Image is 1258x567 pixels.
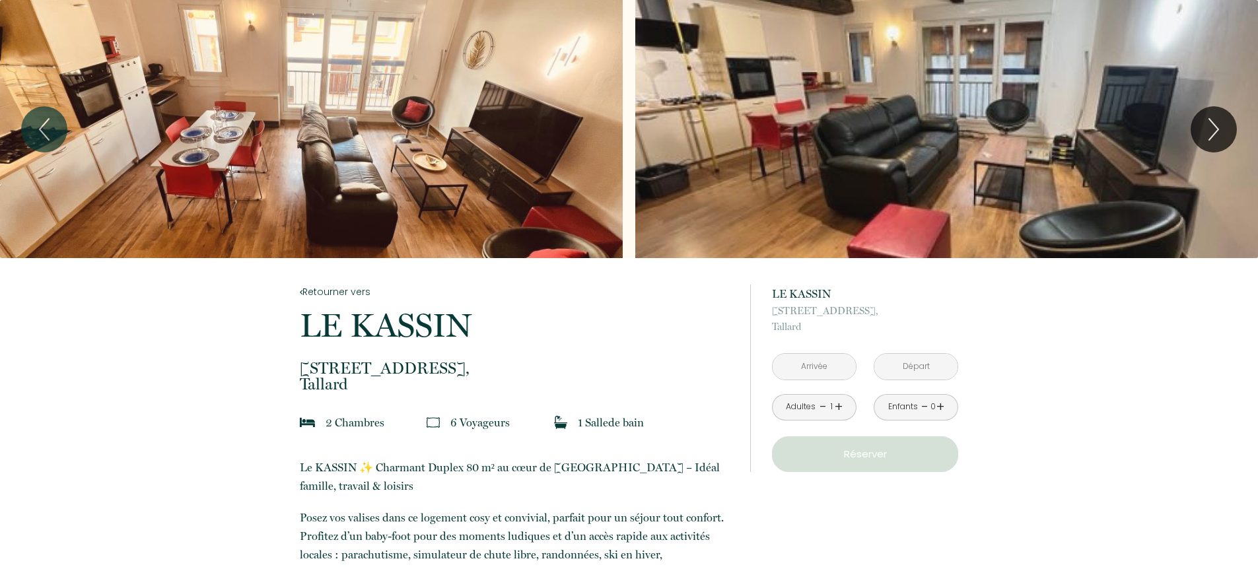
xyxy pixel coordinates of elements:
[772,436,958,472] button: Réserver
[326,413,384,432] p: 2 Chambre
[300,284,733,299] a: Retourner vers
[1191,106,1237,152] button: Next
[773,354,856,380] input: Arrivée
[300,360,733,376] span: [STREET_ADDRESS],
[874,354,958,380] input: Départ
[578,413,644,432] p: 1 Salle de bain
[505,416,510,429] span: s
[888,401,918,413] div: Enfants
[786,401,816,413] div: Adultes
[777,446,954,462] p: Réserver
[450,413,510,432] p: 6 Voyageur
[828,401,835,413] div: 1
[936,397,944,417] a: +
[21,106,67,152] button: Previous
[820,397,827,417] a: -
[835,397,843,417] a: +
[380,416,384,429] span: s
[772,284,958,303] p: LE KASSIN
[300,458,733,495] p: Le KASSIN ✨ Charmant Duplex 80 m² au cœur de [GEOGRAPHIC_DATA] – Idéal famille, travail & loisirs
[300,360,733,392] p: Tallard
[772,303,958,335] p: Tallard
[921,397,928,417] a: -
[930,401,936,413] div: 0
[772,303,958,319] span: [STREET_ADDRESS],
[427,416,440,429] img: guests
[300,309,733,342] p: LE KASSIN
